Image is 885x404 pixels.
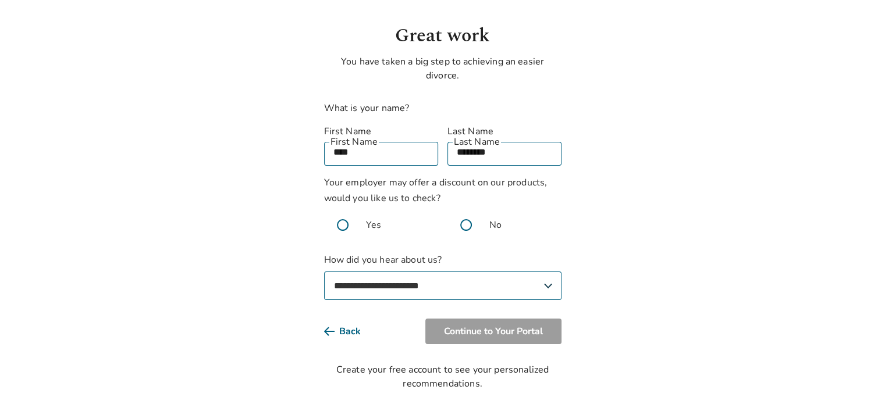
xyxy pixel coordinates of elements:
select: How did you hear about us? [324,271,561,300]
button: Back [324,319,379,344]
button: Continue to Your Portal [425,319,561,344]
label: First Name [324,124,438,138]
span: Yes [366,218,381,232]
label: What is your name? [324,102,410,115]
span: No [489,218,502,232]
iframe: Chat Widget [827,348,885,404]
span: Your employer may offer a discount on our products, would you like us to check? [324,176,548,205]
p: You have taken a big step to achieving an easier divorce. [324,55,561,83]
label: Last Name [447,124,561,138]
h1: Great work [324,22,561,50]
div: Create your free account to see your personalized recommendations. [324,363,561,391]
label: How did you hear about us? [324,253,561,300]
